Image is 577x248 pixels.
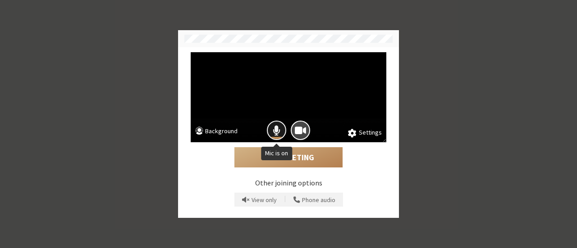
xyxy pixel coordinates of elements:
[302,197,335,203] span: Phone audio
[234,147,343,168] button: Join Meeting
[348,128,382,138] button: Settings
[290,193,339,207] button: Use your phone for mic and speaker while you view the meeting on this device.
[291,121,310,140] button: Camera is on
[239,193,280,207] button: Prevent echo when there is already an active mic and speaker in the room.
[252,197,277,203] span: View only
[191,177,386,188] p: Other joining options
[284,194,286,206] span: |
[195,126,238,138] button: Background
[267,121,286,140] button: Mic is on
